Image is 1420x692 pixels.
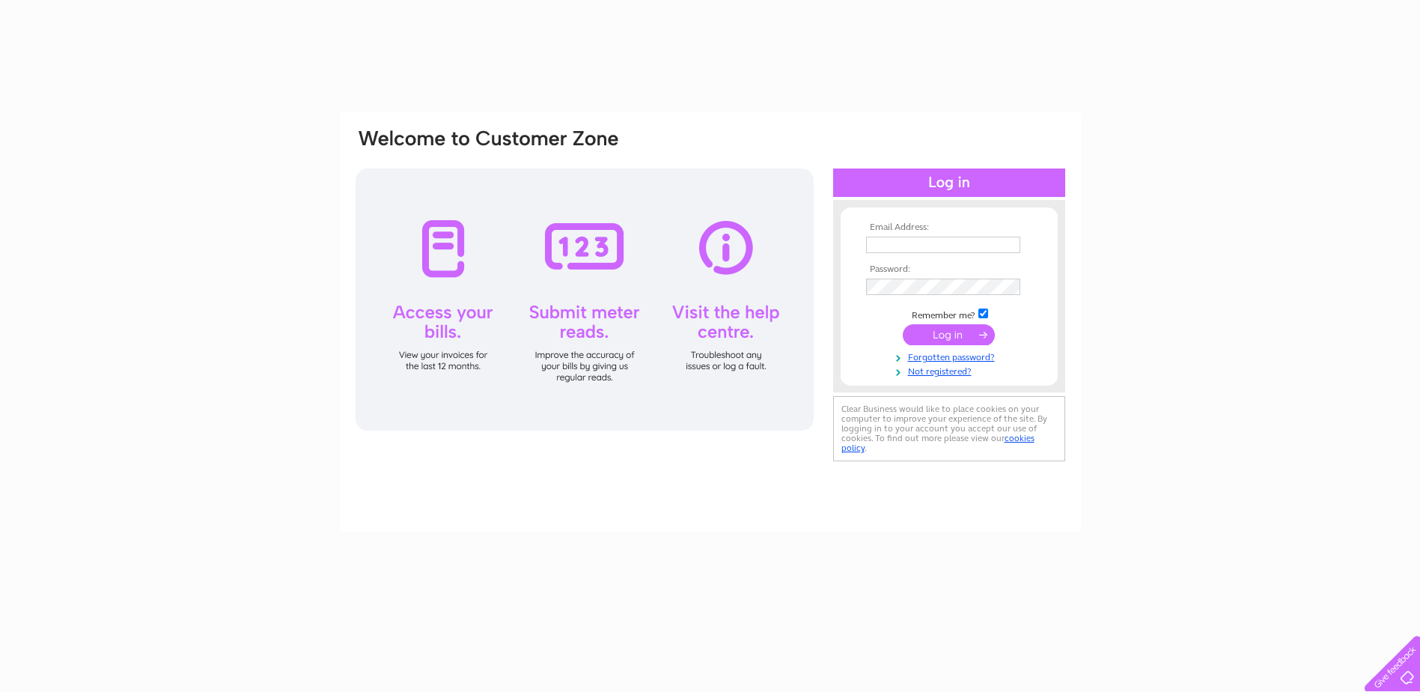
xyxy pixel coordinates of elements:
[862,222,1036,233] th: Email Address:
[903,324,995,345] input: Submit
[862,306,1036,321] td: Remember me?
[862,264,1036,275] th: Password:
[833,396,1065,461] div: Clear Business would like to place cookies on your computer to improve your experience of the sit...
[866,363,1036,377] a: Not registered?
[841,433,1034,453] a: cookies policy
[866,349,1036,363] a: Forgotten password?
